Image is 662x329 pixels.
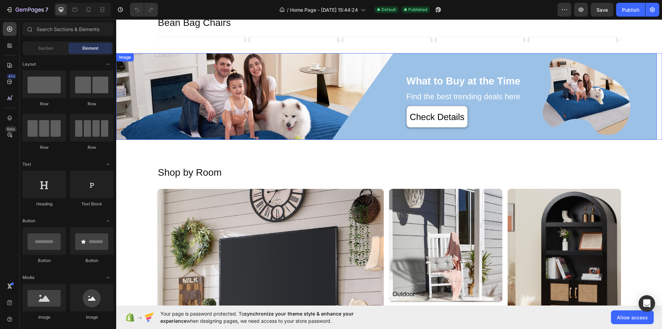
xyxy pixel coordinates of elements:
[391,170,505,321] div: Background Image
[616,3,645,17] button: Publish
[408,7,427,13] span: Published
[160,311,354,324] span: synchronize your theme style & enhance your experience
[3,3,51,17] button: 7
[102,159,113,170] span: Toggle open
[273,170,386,283] div: Overlay
[617,314,648,321] span: Allow access
[596,7,608,13] span: Save
[70,258,113,264] div: Button
[591,3,613,17] button: Save
[22,201,66,207] div: Heading
[82,45,98,51] span: Element
[22,314,66,320] div: Image
[391,170,505,321] div: Overlay
[639,295,655,312] div: Open Intercom Messenger
[290,6,358,13] span: Home Page - [DATE] 15:44:24
[45,6,48,14] p: 7
[22,101,66,107] div: Row
[227,18,314,105] a: Bean Bag Chair with U-Shaped Pillow
[22,144,66,151] div: Row
[22,274,34,281] span: Media
[22,61,36,67] span: Layout
[5,126,17,132] div: Beta
[102,59,113,70] span: Toggle open
[70,201,113,207] div: Text Block
[22,258,66,264] div: Button
[287,6,289,13] span: /
[1,35,16,41] div: Image
[381,7,396,13] span: Default
[320,18,407,105] a: 4 in 1 Bean Bag Chair
[70,314,113,320] div: Image
[102,215,113,226] span: Toggle open
[38,45,53,51] span: Section
[70,144,113,151] div: Row
[413,18,500,105] a: Round Bean Bag Chair
[22,218,35,224] span: Button
[275,270,324,280] h2: Outdoor
[134,18,221,105] a: Striped Plush Bean Bag Chair
[160,310,381,325] span: Your page is password protected. To when designing pages, we need access to your store password.
[7,74,17,79] div: 450
[102,272,113,283] span: Toggle open
[273,170,386,283] div: Background Image
[41,146,500,160] h2: Shop by Room
[130,3,158,17] div: Undo/Redo
[22,22,113,36] input: Search Sections & Elements
[41,18,128,105] a: Dutch Velvet Bean Bag Chair
[622,6,639,13] div: Publish
[116,19,662,306] iframe: Design area
[70,101,113,107] div: Row
[22,161,31,167] span: Text
[611,310,654,324] button: Allow access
